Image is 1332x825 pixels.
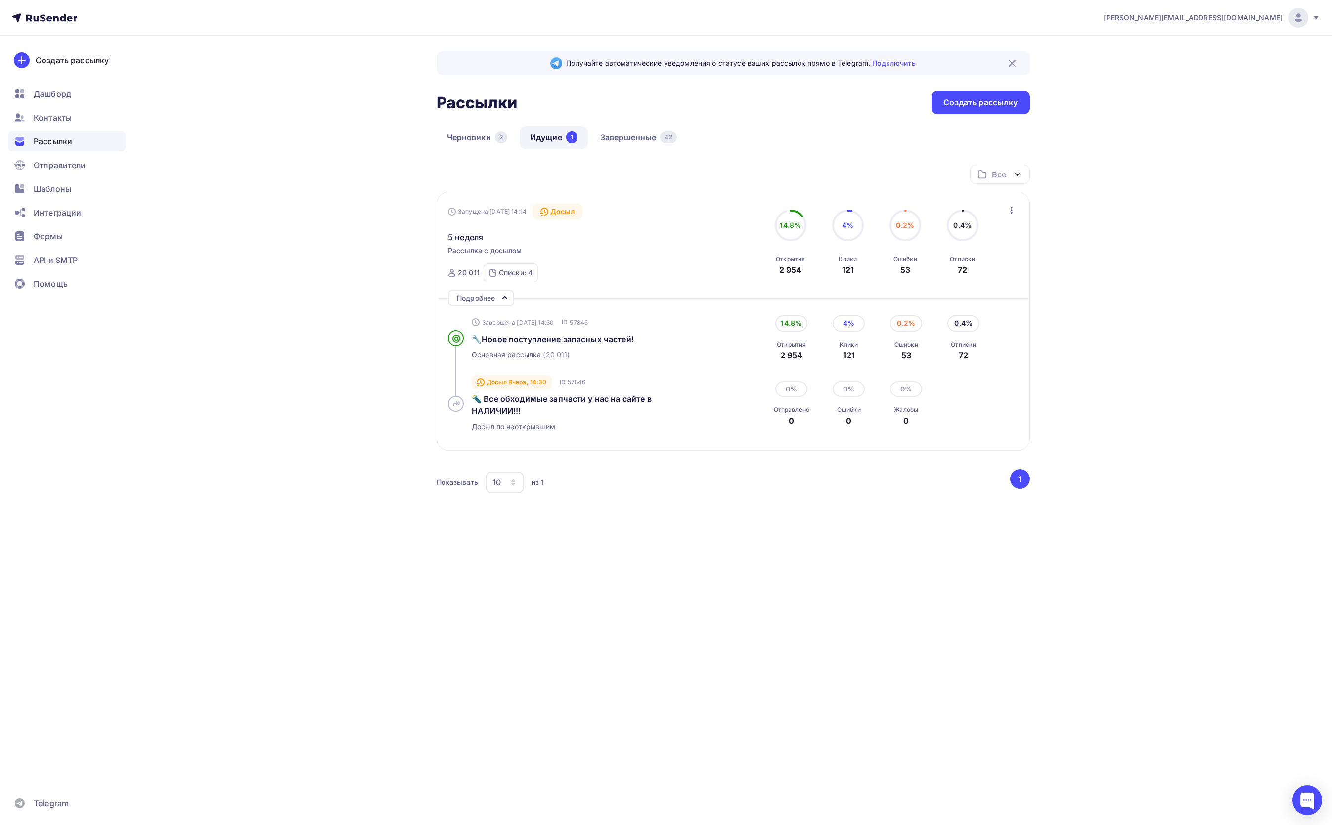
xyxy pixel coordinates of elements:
div: Все [992,169,1006,180]
div: 20 011 [458,268,480,278]
div: 53 [894,349,918,361]
div: 0 [837,415,861,427]
span: Шаблоны [34,183,71,195]
span: Досыл по неоткрывшим [472,422,555,432]
div: Подробнее [457,292,495,304]
a: Черновики2 [437,126,518,149]
div: 121 [842,264,854,276]
span: 5 неделя [448,231,483,243]
a: 🔦 Все обходимые запчасти у нас на сайте в НАЛИЧИИ!!! [472,393,697,417]
div: Досыл [533,204,582,219]
div: 0.4% [947,315,979,331]
span: Получайте автоматические уведомления о статусе ваших рассылок прямо в Telegram. [566,58,915,68]
div: Ошибки [837,406,861,414]
div: 1 [566,131,577,143]
a: [PERSON_NAME][EMAIL_ADDRESS][DOMAIN_NAME] [1104,8,1320,28]
a: Рассылки [8,131,126,151]
div: Списки: 4 [499,268,533,278]
div: 0.2% [890,315,922,331]
a: 🔧Новое поступление запасных частей! [472,333,697,345]
span: Основная рассылка [472,350,541,360]
a: Завершенные42 [590,126,687,149]
span: Telegram [34,797,69,809]
div: Отправлено [774,406,809,414]
button: 10 [485,471,525,494]
a: Отправители [8,155,126,175]
span: 57845 [570,318,588,327]
div: 72 [951,349,976,361]
ul: Pagination [1008,469,1030,489]
a: Контакты [8,108,126,128]
div: Ошибки [893,255,917,263]
span: 4% [842,221,853,229]
span: Рассылки [34,135,72,147]
div: 53 [900,264,910,276]
span: 🔦 Все обходимые запчасти у нас на сайте в НАЛИЧИИ!!! [472,394,652,416]
span: ID [560,377,566,387]
div: Открытия [777,341,806,348]
a: Дашборд [8,84,126,104]
div: Создать рассылку [943,97,1018,108]
div: Запущена [DATE] 14:14 [448,208,527,216]
span: (20 011) [543,350,570,360]
span: 🔧Новое поступление запасных частей! [472,334,634,344]
span: Помощь [34,278,68,290]
a: Формы [8,226,126,246]
div: 42 [660,131,676,143]
span: Дашборд [34,88,71,100]
span: API и SMTP [34,254,78,266]
div: 0 [894,415,918,427]
div: 72 [958,264,967,276]
div: 0% [890,381,922,397]
div: 4% [833,315,865,331]
div: 121 [840,349,858,361]
img: Telegram [550,57,562,69]
div: 14.8% [775,315,807,331]
span: ID [562,317,568,327]
span: 0.4% [953,221,972,229]
div: 2 [495,131,507,143]
div: 0 [774,415,809,427]
div: Клики [840,341,858,348]
span: 14.8% [780,221,801,229]
button: Go to page 1 [1010,469,1030,489]
button: Все [970,165,1030,184]
div: 2 954 [777,349,806,361]
div: Отписки [950,255,975,263]
a: Подключить [872,59,915,67]
div: Показывать [437,478,478,487]
a: Шаблоны [8,179,126,199]
span: [PERSON_NAME][EMAIL_ADDRESS][DOMAIN_NAME] [1104,13,1283,23]
div: Открытия [776,255,805,263]
span: 57846 [568,378,586,386]
div: Создать рассылку [36,54,109,66]
h2: Рассылки [437,93,518,113]
span: Контакты [34,112,72,124]
div: из 1 [532,478,544,487]
span: Формы [34,230,63,242]
div: Жалобы [894,406,918,414]
div: Досыл Вчера, 14:30 [472,375,552,389]
div: 0% [833,381,865,397]
div: Отписки [951,341,976,348]
span: Рассылка с досылом [448,246,522,256]
span: Интеграции [34,207,81,218]
div: 10 [492,477,501,488]
div: Ошибки [894,341,918,348]
div: 2 954 [779,264,802,276]
a: Идущие1 [520,126,588,149]
span: 0.2% [896,221,914,229]
span: Отправители [34,159,86,171]
div: 0% [775,381,807,397]
div: Клики [839,255,857,263]
span: Завершена [DATE] 14:30 [482,318,554,327]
